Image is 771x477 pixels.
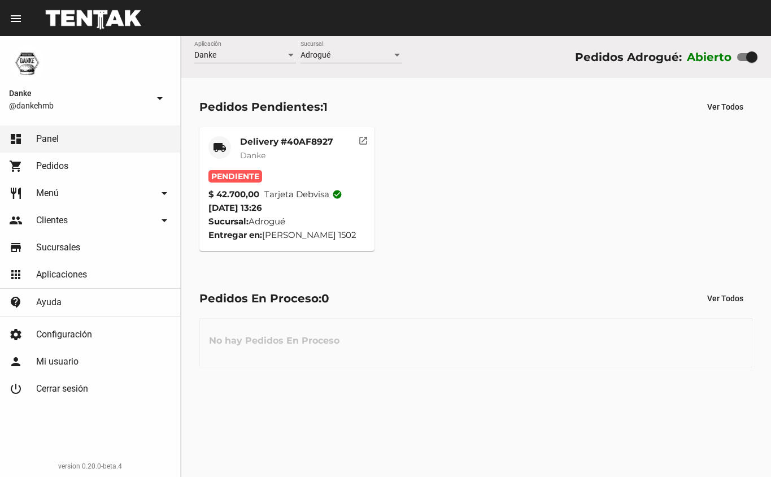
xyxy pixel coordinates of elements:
div: version 0.20.0-beta.4 [9,461,171,472]
span: Pedidos [36,161,68,172]
span: Adrogué [300,50,330,59]
label: Abierto [687,48,732,66]
mat-icon: contact_support [9,296,23,309]
img: 1d4517d0-56da-456b-81f5-6111ccf01445.png [9,45,45,81]
span: [DATE] 13:26 [208,202,262,213]
span: Panel [36,133,59,145]
mat-icon: check_circle [332,189,342,200]
mat-icon: shopping_cart [9,159,23,173]
div: [PERSON_NAME] 1502 [208,228,366,242]
mat-icon: settings [9,328,23,341]
span: 1 [323,100,328,114]
span: Tarjeta debvisa [264,188,342,201]
span: Danke [240,150,265,161]
button: Ver Todos [698,288,752,309]
iframe: chat widget [724,432,760,466]
mat-icon: open_in_new [358,134,368,144]
div: Pedidos En Proceso: [199,289,329,307]
mat-icon: arrow_drop_down [158,187,171,200]
div: Pedidos Adrogué: [575,48,682,66]
span: Ver Todos [707,294,743,303]
span: Mi usuario [36,356,79,367]
mat-card-title: Delivery #40AF8927 [240,136,333,148]
mat-icon: store [9,241,23,254]
span: Cerrar sesión [36,383,88,394]
span: Danke [194,50,216,59]
div: Pedidos Pendientes: [199,98,328,116]
div: Adrogué [208,215,366,228]
mat-icon: menu [9,12,23,25]
span: Ayuda [36,297,62,308]
h3: No hay Pedidos En Proceso [200,324,349,358]
span: 0 [321,292,329,305]
mat-icon: apps [9,268,23,281]
span: Ver Todos [707,102,743,111]
strong: $ 42.700,00 [208,188,259,201]
strong: Sucursal: [208,216,249,227]
span: Aplicaciones [36,269,87,280]
mat-icon: restaurant [9,187,23,200]
strong: Entregar en: [208,229,262,240]
span: Sucursales [36,242,80,253]
mat-icon: arrow_drop_down [153,92,167,105]
span: @dankehmb [9,100,149,111]
mat-icon: local_shipping [213,141,226,154]
span: Clientes [36,215,68,226]
mat-icon: people [9,214,23,227]
mat-icon: person [9,355,23,368]
span: Danke [9,86,149,100]
mat-icon: dashboard [9,132,23,146]
mat-icon: power_settings_new [9,382,23,396]
button: Ver Todos [698,97,752,117]
span: Configuración [36,329,92,340]
mat-icon: arrow_drop_down [158,214,171,227]
span: Menú [36,188,59,199]
span: Pendiente [208,170,262,183]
